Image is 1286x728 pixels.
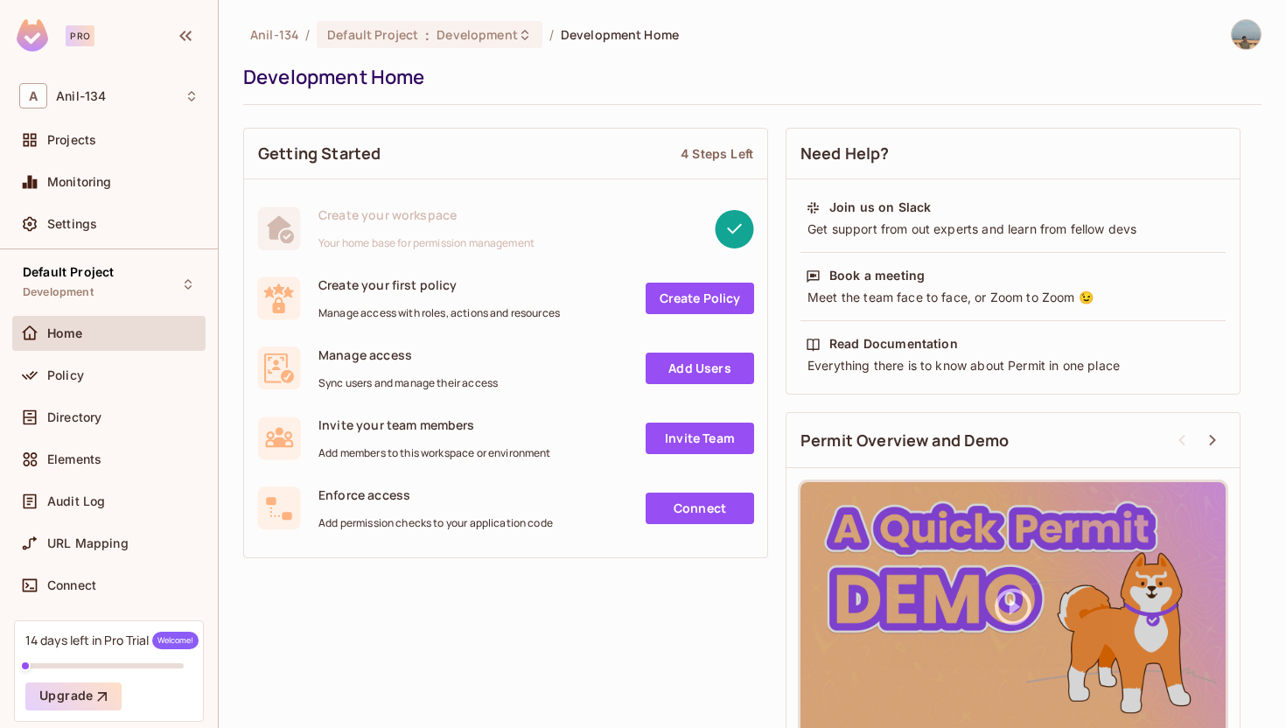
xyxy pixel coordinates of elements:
[47,452,101,466] span: Elements
[437,26,517,43] span: Development
[47,368,84,382] span: Policy
[318,376,498,390] span: Sync users and manage their access
[243,64,1253,90] div: Development Home
[318,446,551,460] span: Add members to this workspace or environment
[318,236,535,250] span: Your home base for permission management
[800,430,1010,451] span: Permit Overview and Demo
[25,682,122,710] button: Upgrade
[327,26,418,43] span: Default Project
[17,19,48,52] img: SReyMgAAAABJRU5ErkJggg==
[47,410,101,424] span: Directory
[23,265,114,279] span: Default Project
[829,335,958,353] div: Read Documentation
[318,306,560,320] span: Manage access with roles, actions and resources
[549,26,554,43] li: /
[806,289,1220,306] div: Meet the team face to face, or Zoom to Zoom 😉
[47,578,96,592] span: Connect
[152,632,199,649] span: Welcome!
[829,267,925,284] div: Book a meeting
[318,346,498,363] span: Manage access
[47,536,129,550] span: URL Mapping
[47,217,97,231] span: Settings
[47,133,96,147] span: Projects
[66,25,94,46] div: Pro
[646,423,754,454] a: Invite Team
[318,416,551,433] span: Invite your team members
[646,283,754,314] a: Create Policy
[681,145,753,162] div: 4 Steps Left
[25,632,199,649] div: 14 days left in Pro Trial
[47,494,105,508] span: Audit Log
[318,516,553,530] span: Add permission checks to your application code
[258,143,381,164] span: Getting Started
[1232,20,1261,49] img: Anil kumar
[305,26,310,43] li: /
[829,199,931,216] div: Join us on Slack
[318,276,560,293] span: Create your first policy
[19,83,47,108] span: A
[250,26,298,43] span: the active workspace
[646,353,754,384] a: Add Users
[47,175,112,189] span: Monitoring
[424,28,430,42] span: :
[56,89,106,103] span: Workspace: Anil-134
[47,326,83,340] span: Home
[806,220,1220,238] div: Get support from out experts and learn from fellow devs
[23,285,94,299] span: Development
[561,26,679,43] span: Development Home
[646,493,754,524] a: Connect
[800,143,890,164] span: Need Help?
[318,486,553,503] span: Enforce access
[806,357,1220,374] div: Everything there is to know about Permit in one place
[318,206,535,223] span: Create your workspace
